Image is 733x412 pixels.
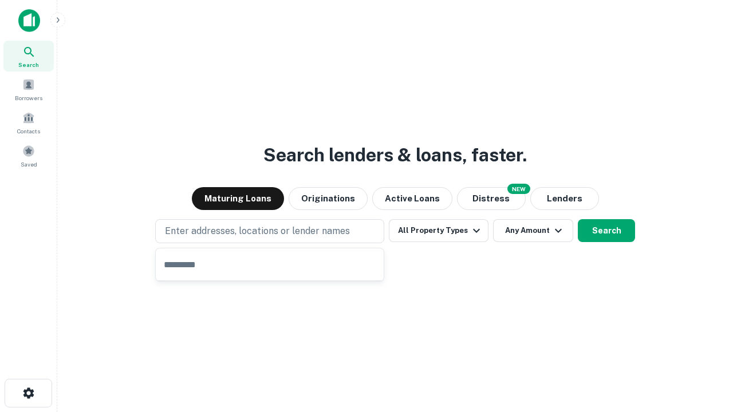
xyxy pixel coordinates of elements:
p: Enter addresses, locations or lender names [165,224,350,238]
button: Search distressed loans with lien and other non-mortgage details. [457,187,526,210]
div: NEW [507,184,530,194]
span: Contacts [17,126,40,136]
span: Search [18,60,39,69]
button: Any Amount [493,219,573,242]
span: Borrowers [15,93,42,102]
button: Originations [289,187,368,210]
img: capitalize-icon.png [18,9,40,32]
button: All Property Types [389,219,488,242]
button: Enter addresses, locations or lender names [155,219,384,243]
h3: Search lenders & loans, faster. [263,141,527,169]
a: Contacts [3,107,54,138]
span: Saved [21,160,37,169]
iframe: Chat Widget [676,320,733,375]
a: Borrowers [3,74,54,105]
a: Search [3,41,54,72]
button: Maturing Loans [192,187,284,210]
button: Lenders [530,187,599,210]
button: Search [578,219,635,242]
button: Active Loans [372,187,452,210]
a: Saved [3,140,54,171]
